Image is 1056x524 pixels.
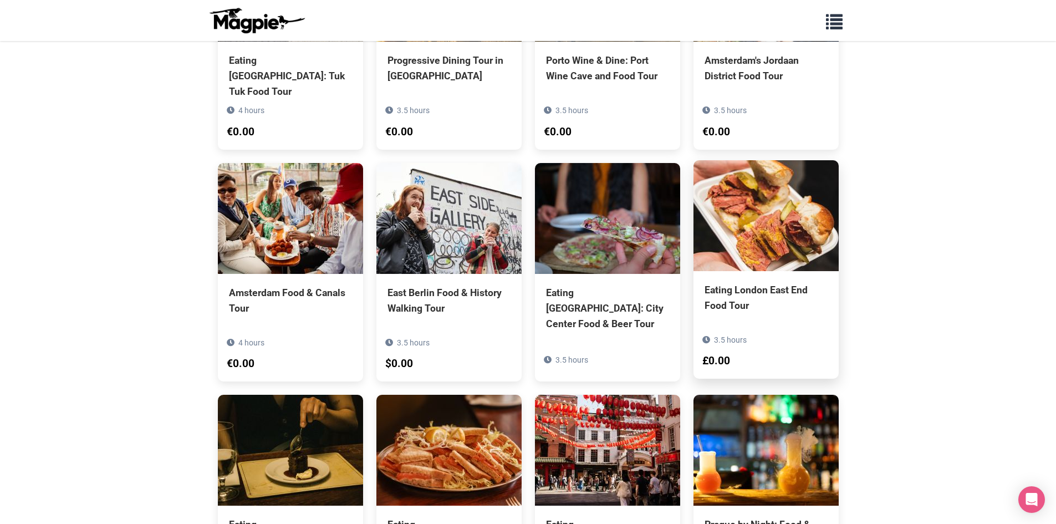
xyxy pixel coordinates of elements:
img: Eating London: Heart Of 'The City' Food Tour [376,395,522,506]
span: 4 hours [238,106,264,115]
div: Amsterdam's Jordaan District Food Tour [705,53,828,84]
div: Open Intercom Messenger [1018,486,1045,513]
img: Amsterdam Food & Canals Tour [218,163,363,274]
a: Eating [GEOGRAPHIC_DATA]: City Center Food & Beer Tour 3.5 hours [535,163,680,381]
img: Eating Berlin: City Center Food & Beer Tour [535,163,680,274]
div: €0.00 [227,355,254,373]
div: Progressive Dining Tour in [GEOGRAPHIC_DATA] [387,53,511,84]
a: Amsterdam Food & Canals Tour 4 hours €0.00 [218,163,363,366]
span: 3.5 hours [555,106,588,115]
div: Eating London East End Food Tour [705,282,828,313]
a: East Berlin Food & History Walking Tour 3.5 hours $0.00 [376,163,522,366]
a: Eating London East End Food Tour 3.5 hours £0.00 [693,160,839,363]
div: €0.00 [544,124,572,141]
span: 3.5 hours [397,338,430,347]
img: Eating London: Twilight Soho VIP Food & Drinks Tour [535,395,680,506]
div: €0.00 [385,124,413,141]
div: $0.00 [385,355,413,373]
img: logo-ab69f6fb50320c5b225c76a69d11143b.png [207,7,307,34]
div: Eating [GEOGRAPHIC_DATA]: City Center Food & Beer Tour [546,285,669,332]
img: Eating London East End Food Tour [693,160,839,271]
div: East Berlin Food & History Walking Tour [387,285,511,316]
img: Eating London: Borough Market & Bankside Food Tour [218,395,363,506]
div: Porto Wine & Dine: Port Wine Cave and Food Tour [546,53,669,84]
span: 3.5 hours [555,355,588,364]
img: East Berlin Food & History Walking Tour [376,163,522,274]
img: Prague by Night: Food & Drinks Tour [693,395,839,506]
span: 4 hours [238,338,264,347]
span: 3.5 hours [714,335,747,344]
div: Amsterdam Food & Canals Tour [229,285,352,316]
span: 3.5 hours [714,106,747,115]
div: Eating [GEOGRAPHIC_DATA]: Tuk Tuk Food Tour [229,53,352,99]
div: €0.00 [227,124,254,141]
div: €0.00 [702,124,730,141]
span: 3.5 hours [397,106,430,115]
div: £0.00 [702,353,730,370]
